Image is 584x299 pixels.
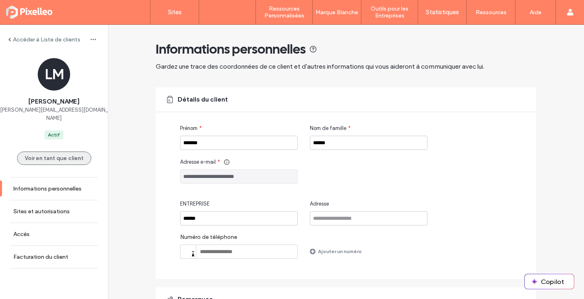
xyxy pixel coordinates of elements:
span: Prénom [180,124,198,132]
label: Accéder à Liste de clients [13,36,80,43]
input: Prénom [180,136,298,150]
button: Copilot [525,274,574,289]
label: Ajouter un numéro [318,244,362,258]
label: Facturation du client [13,253,68,260]
button: Voir en tant que client [17,152,91,165]
label: Marque Blanche [316,9,358,16]
span: Aide [19,6,35,13]
span: Adresse e-mail [180,158,216,166]
label: Statistiques [426,9,459,16]
label: Ressources [476,9,507,16]
label: Accès [13,231,30,238]
label: Aide [530,9,541,16]
label: Outils pour les Entreprises [361,5,418,19]
input: ENTREPRISE [180,211,298,225]
label: Sites [168,9,182,16]
span: Détails du client [178,95,228,104]
input: Adresse e-mail [180,169,298,184]
span: [PERSON_NAME] [28,97,79,106]
span: Informations personnelles [156,41,306,57]
input: Nom de famille [310,136,427,150]
span: Adresse [310,200,329,208]
div: Actif [48,131,60,139]
label: Numéro de téléphone [180,234,298,245]
input: Adresse [310,211,427,225]
label: Ressources Personnalisées [256,5,312,19]
span: Nom de famille [310,124,346,132]
label: Informations personnelles [13,185,82,192]
span: Gardez une trace des coordonnées de ce client et d'autres informations qui vous aideront à commun... [156,63,484,70]
label: Clients et équipe [205,9,250,16]
label: Sites et autorisations [13,208,70,215]
div: LM [38,58,70,91]
span: ENTREPRISE [180,200,210,208]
